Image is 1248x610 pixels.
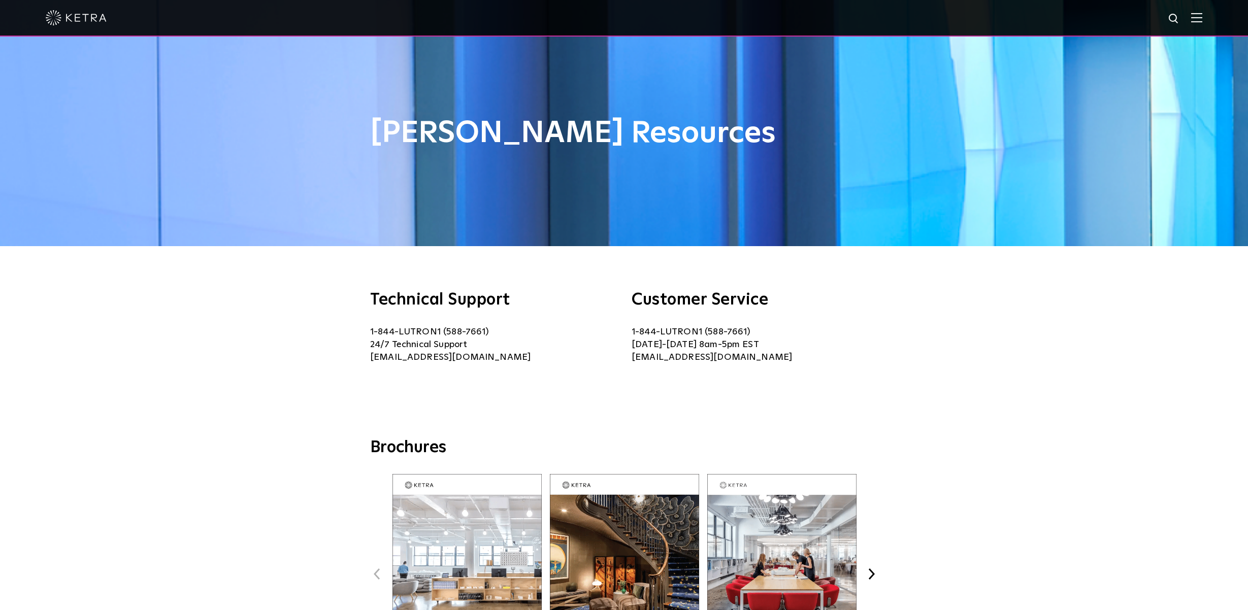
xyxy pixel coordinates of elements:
button: Previous [370,567,383,581]
h3: Technical Support [370,292,616,308]
h1: [PERSON_NAME] Resources [370,117,878,150]
a: [EMAIL_ADDRESS][DOMAIN_NAME] [370,353,531,362]
h3: Brochures [370,437,878,459]
p: 1-844-LUTRON1 (588-7661) 24/7 Technical Support [370,326,616,364]
button: Next [865,567,878,581]
img: ketra-logo-2019-white [46,10,107,25]
img: Hamburger%20Nav.svg [1191,13,1202,22]
img: search icon [1168,13,1180,25]
p: 1-844-LUTRON1 (588-7661) [DATE]-[DATE] 8am-5pm EST [EMAIL_ADDRESS][DOMAIN_NAME] [632,326,878,364]
h3: Customer Service [632,292,878,308]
